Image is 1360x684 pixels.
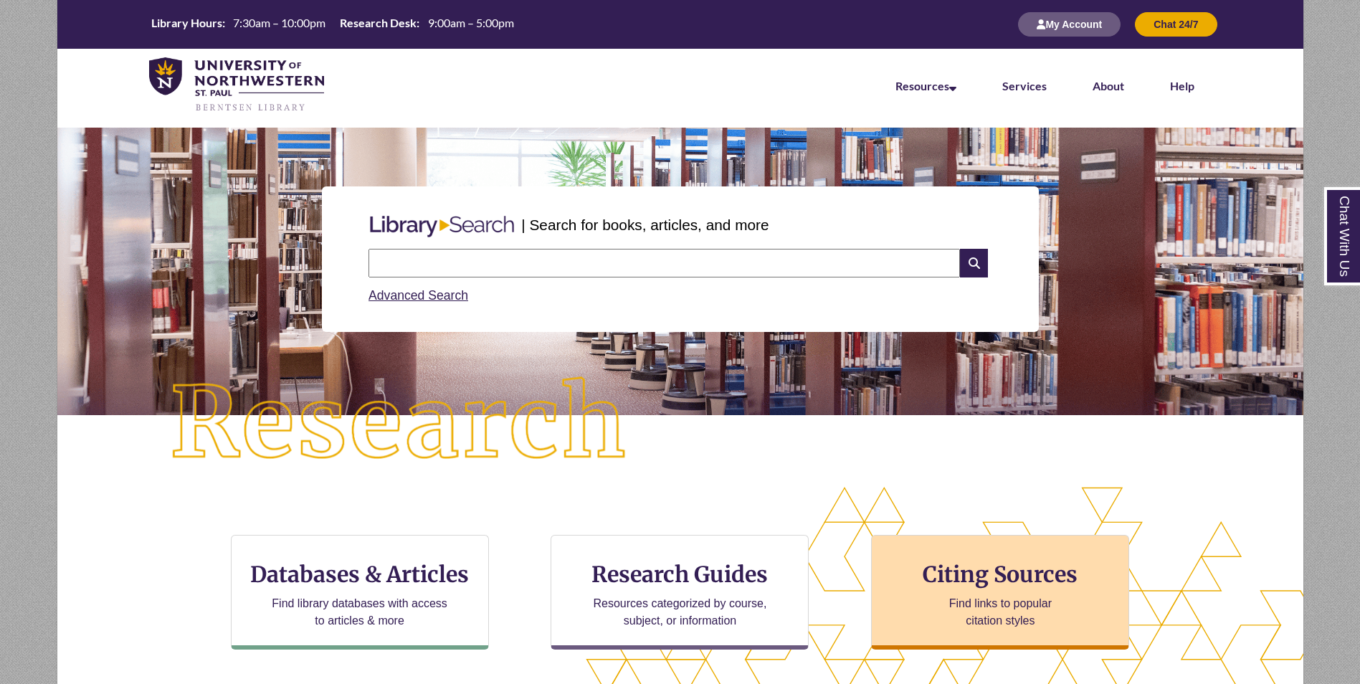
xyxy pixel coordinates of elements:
[1135,12,1217,37] button: Chat 24/7
[146,15,520,33] table: Hours Today
[895,79,956,92] a: Resources
[521,214,769,236] p: | Search for books, articles, and more
[231,535,489,650] a: Databases & Articles Find library databases with access to articles & more
[1002,79,1047,92] a: Services
[1018,12,1121,37] button: My Account
[1018,18,1121,30] a: My Account
[428,16,514,29] span: 9:00am – 5:00pm
[119,326,680,521] img: Research
[1170,79,1194,92] a: Help
[368,288,468,303] a: Advanced Search
[363,210,521,243] img: Libary Search
[149,57,325,113] img: UNWSP Library Logo
[563,561,796,588] h3: Research Guides
[243,561,477,588] h3: Databases & Articles
[233,16,325,29] span: 7:30am – 10:00pm
[146,15,227,31] th: Library Hours:
[1135,18,1217,30] a: Chat 24/7
[146,15,520,34] a: Hours Today
[960,249,987,277] i: Search
[551,535,809,650] a: Research Guides Resources categorized by course, subject, or information
[931,595,1070,630] p: Find links to popular citation styles
[1093,79,1124,92] a: About
[871,535,1129,650] a: Citing Sources Find links to popular citation styles
[586,595,774,630] p: Resources categorized by course, subject, or information
[266,595,453,630] p: Find library databases with access to articles & more
[334,15,422,31] th: Research Desk:
[913,561,1088,588] h3: Citing Sources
